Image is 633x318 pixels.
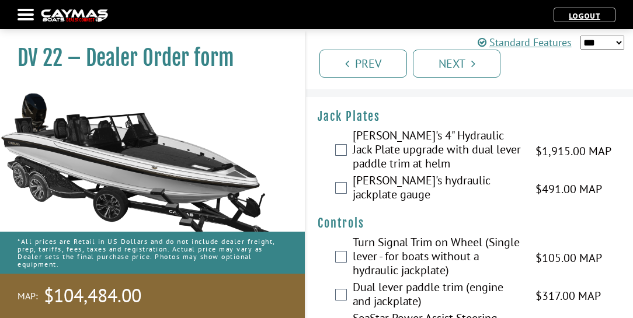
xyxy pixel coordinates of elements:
[535,180,602,198] span: $491.00 MAP
[318,109,621,124] h4: Jack Plates
[18,45,276,71] h1: DV 22 – Dealer Order form
[18,290,38,302] span: MAP:
[18,232,287,274] p: *All prices are Retail in US Dollars and do not include dealer freight, prep, tariffs, fees, taxe...
[44,284,141,308] span: $104,484.00
[535,249,602,267] span: $105.00 MAP
[316,48,633,78] ul: Pagination
[478,34,572,50] a: Standard Features
[413,50,500,78] a: Next
[318,216,621,230] h4: Controls
[535,142,611,160] span: $1,915.00 MAP
[563,11,606,21] a: Logout
[535,287,601,305] span: $317.00 MAP
[353,280,521,311] label: Dual lever paddle trim (engine and jackplate)
[353,128,521,173] label: [PERSON_NAME]'s 4" Hydraulic Jack Plate upgrade with dual lever paddle trim at helm
[41,9,108,22] img: caymas-dealer-connect-2ed40d3bc7270c1d8d7ffb4b79bf05adc795679939227970def78ec6f6c03838.gif
[353,173,521,204] label: [PERSON_NAME]'s hydraulic jackplate gauge
[319,50,407,78] a: Prev
[353,235,521,280] label: Turn Signal Trim on Wheel (Single lever - for boats without a hydraulic jackplate)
